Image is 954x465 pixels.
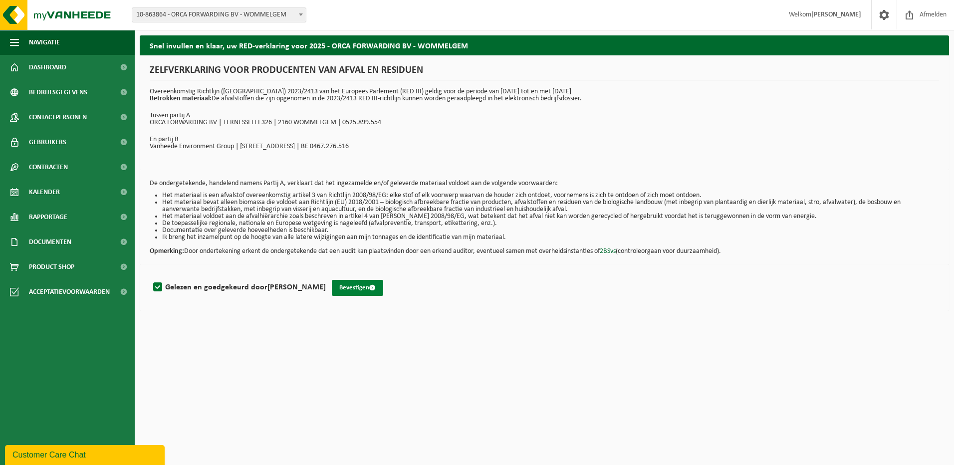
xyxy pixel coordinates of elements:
h1: ZELFVERKLARING VOOR PRODUCENTEN VAN AFVAL EN RESIDUEN [150,65,939,81]
label: Gelezen en goedgekeurd door [151,280,326,295]
span: Dashboard [29,55,66,80]
li: Het materiaal is een afvalstof overeenkomstig artikel 3 van Richtlijn 2008/98/EG: elke stof of el... [162,192,939,199]
button: Bevestigen [332,280,383,296]
p: Overeenkomstig Richtlijn ([GEOGRAPHIC_DATA]) 2023/2413 van het Europees Parlement (RED III) geldi... [150,88,939,102]
strong: Betrokken materiaal: [150,95,212,102]
p: Tussen partij A [150,112,939,119]
span: 10-863864 - ORCA FORWARDING BV - WOMMELGEM [132,8,306,22]
li: Ik breng het inzamelpunt op de hoogte van alle latere wijzigingen aan mijn tonnages en de identif... [162,234,939,241]
li: Het materiaal bevat alleen biomassa die voldoet aan Richtlijn (EU) 2018/2001 – biologisch afbreek... [162,199,939,213]
span: Bedrijfsgegevens [29,80,87,105]
p: De ondergetekende, handelend namens Partij A, verklaart dat het ingezamelde en/of geleverde mater... [150,180,939,187]
span: Rapportage [29,205,67,230]
strong: Opmerking: [150,247,184,255]
strong: [PERSON_NAME] [811,11,861,18]
p: Door ondertekening erkent de ondergetekende dat een audit kan plaatsvinden door een erkend audito... [150,241,939,255]
span: Kalender [29,180,60,205]
strong: [PERSON_NAME] [267,283,326,291]
li: Het materiaal voldoet aan de afvalhiërarchie zoals beschreven in artikel 4 van [PERSON_NAME] 2008... [162,213,939,220]
span: 10-863864 - ORCA FORWARDING BV - WOMMELGEM [132,7,306,22]
span: Navigatie [29,30,60,55]
span: Product Shop [29,254,74,279]
p: Vanheede Environment Group | [STREET_ADDRESS] | BE 0467.276.516 [150,143,939,150]
span: Contracten [29,155,68,180]
p: En partij B [150,136,939,143]
span: Acceptatievoorwaarden [29,279,110,304]
span: Contactpersonen [29,105,87,130]
li: De toepasselijke regionale, nationale en Europese wetgeving is nageleefd (afvalpreventie, transpo... [162,220,939,227]
a: 2BSvs [600,247,616,255]
h2: Snel invullen en klaar, uw RED-verklaring voor 2025 - ORCA FORWARDING BV - WOMMELGEM [140,35,949,55]
p: ORCA FORWARDING BV | TERNESSELEI 326 | 2160 WOMMELGEM | 0525.899.554 [150,119,939,126]
li: Documentatie over geleverde hoeveelheden is beschikbaar. [162,227,939,234]
span: Gebruikers [29,130,66,155]
span: Documenten [29,230,71,254]
iframe: chat widget [5,443,167,465]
